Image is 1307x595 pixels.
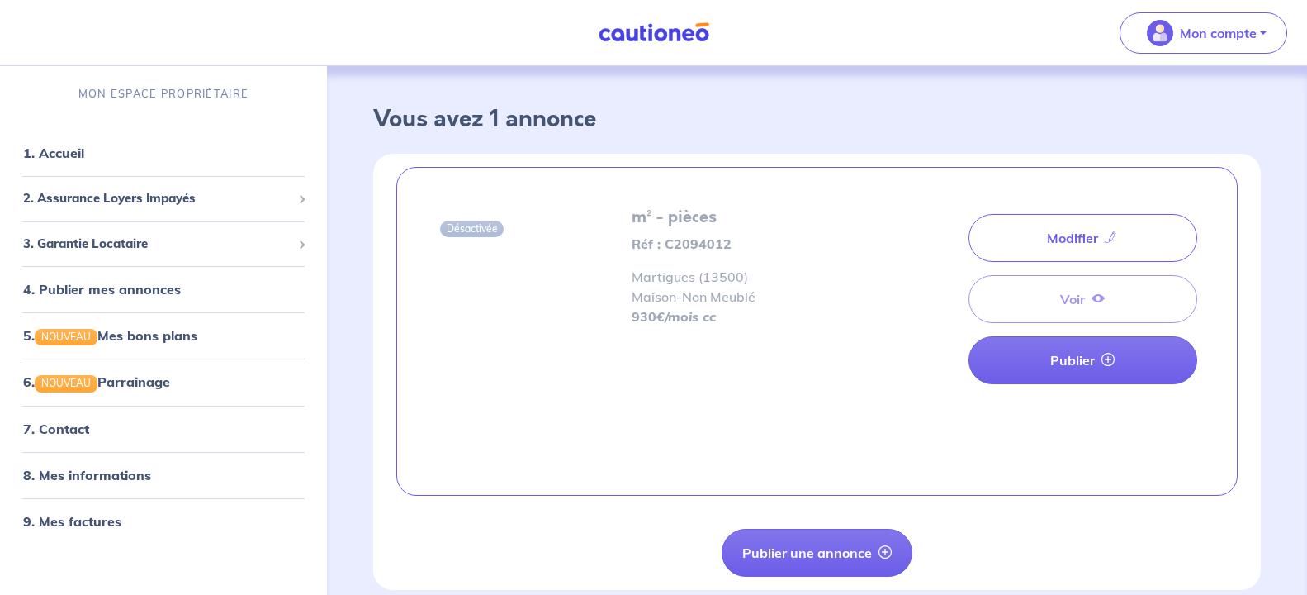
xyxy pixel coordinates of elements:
[7,365,320,398] div: 6.NOUVEAUParrainage
[632,207,872,227] h5: m² - pièces
[78,86,249,102] p: MON ESPACE PROPRIÉTAIRE
[23,327,197,344] a: 5.NOUVEAUMes bons plans
[1180,23,1257,43] p: Mon compte
[722,529,912,577] button: Publier une annonce
[7,412,320,445] div: 7. Contact
[632,236,732,252] strong: Réf : C2094012
[440,221,504,237] span: Désactivée
[7,273,320,306] div: 4. Publier mes annonces
[7,183,320,215] div: 2. Assurance Loyers Impayés
[7,136,320,169] div: 1. Accueil
[7,228,320,260] div: 3. Garantie Locataire
[373,106,1261,134] h3: Vous avez 1 annonce
[656,308,716,325] em: €/mois cc
[1147,20,1173,46] img: illu_account_valid_menu.svg
[7,459,320,492] div: 8. Mes informations
[23,281,181,297] a: 4. Publier mes annonces
[1120,12,1287,54] button: illu_account_valid_menu.svgMon compte
[23,235,291,254] span: 3. Garantie Locataire
[23,189,291,208] span: 2. Assurance Loyers Impayés
[23,421,89,437] a: 7. Contact
[23,513,121,530] a: 9. Mes factures
[7,319,320,352] div: 5.NOUVEAUMes bons plans
[632,269,755,305] span: Martigues (13500) Maison - Non Meublé
[23,374,170,390] a: 6.NOUVEAUParrainage
[968,336,1197,384] a: Publier
[592,22,716,43] img: Cautioneo
[632,308,716,325] strong: 930
[23,145,84,161] a: 1. Accueil
[7,505,320,538] div: 9. Mes factures
[23,467,151,483] a: 8. Mes informations
[968,214,1197,262] a: Modifier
